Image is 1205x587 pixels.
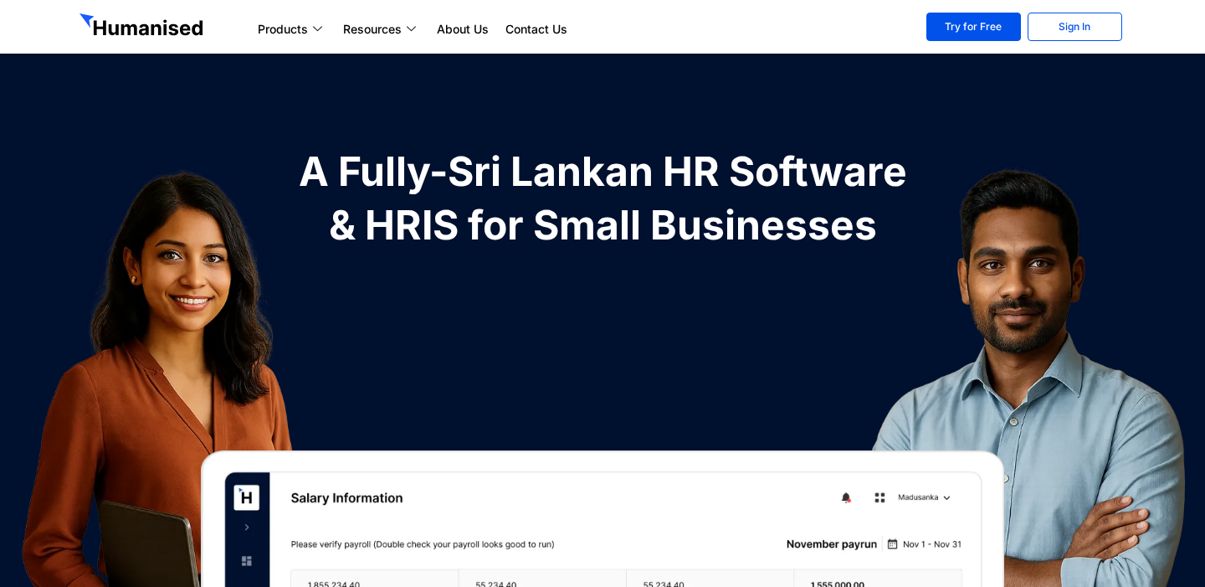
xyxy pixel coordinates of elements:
[289,145,916,252] h1: A Fully-Sri Lankan HR Software & HRIS for Small Businesses
[926,13,1021,41] a: Try for Free
[335,19,428,39] a: Resources
[497,19,576,39] a: Contact Us
[79,13,207,40] img: GetHumanised Logo
[249,19,335,39] a: Products
[1028,13,1122,41] a: Sign In
[428,19,497,39] a: About Us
